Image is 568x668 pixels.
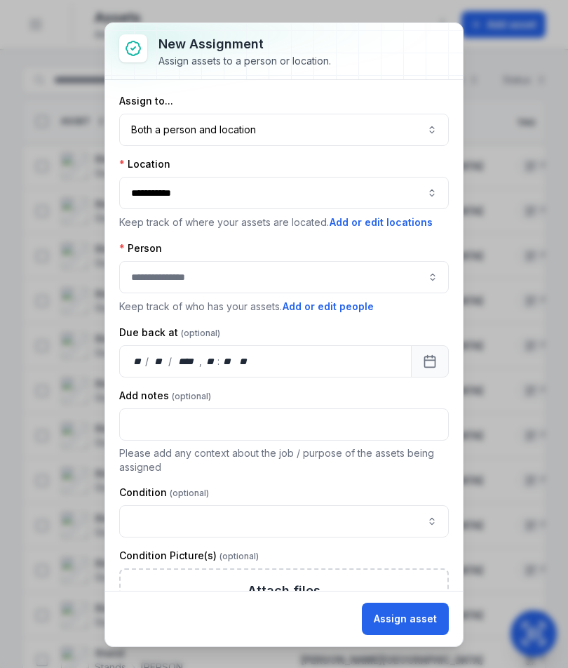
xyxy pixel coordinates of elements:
div: minute, [221,354,235,368]
label: Add notes [119,389,211,403]
div: / [168,354,173,368]
label: Location [119,157,170,171]
div: hour, [203,354,217,368]
p: Please add any context about the job / purpose of the assets being assigned [119,446,449,474]
div: / [145,354,150,368]
p: Keep track of who has your assets. [119,299,449,314]
h3: New assignment [158,34,331,54]
div: , [199,354,203,368]
div: Assign assets to a person or location. [158,54,331,68]
div: day, [131,354,145,368]
button: Assign asset [362,603,449,635]
p: Keep track of where your assets are located. [119,215,449,230]
label: Person [119,241,162,255]
button: Calendar [411,345,449,378]
label: Due back at [119,326,220,340]
div: year, [173,354,199,368]
label: Condition Picture(s) [119,549,259,563]
button: Both a person and location [119,114,449,146]
div: : [217,354,221,368]
label: Assign to... [119,94,173,108]
button: Add or edit locations [329,215,433,230]
button: Add or edit people [282,299,374,314]
div: month, [150,354,169,368]
div: am/pm, [236,354,252,368]
input: assignment-add:person-label [119,261,449,293]
h3: Attach files [248,581,320,601]
label: Condition [119,486,209,500]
